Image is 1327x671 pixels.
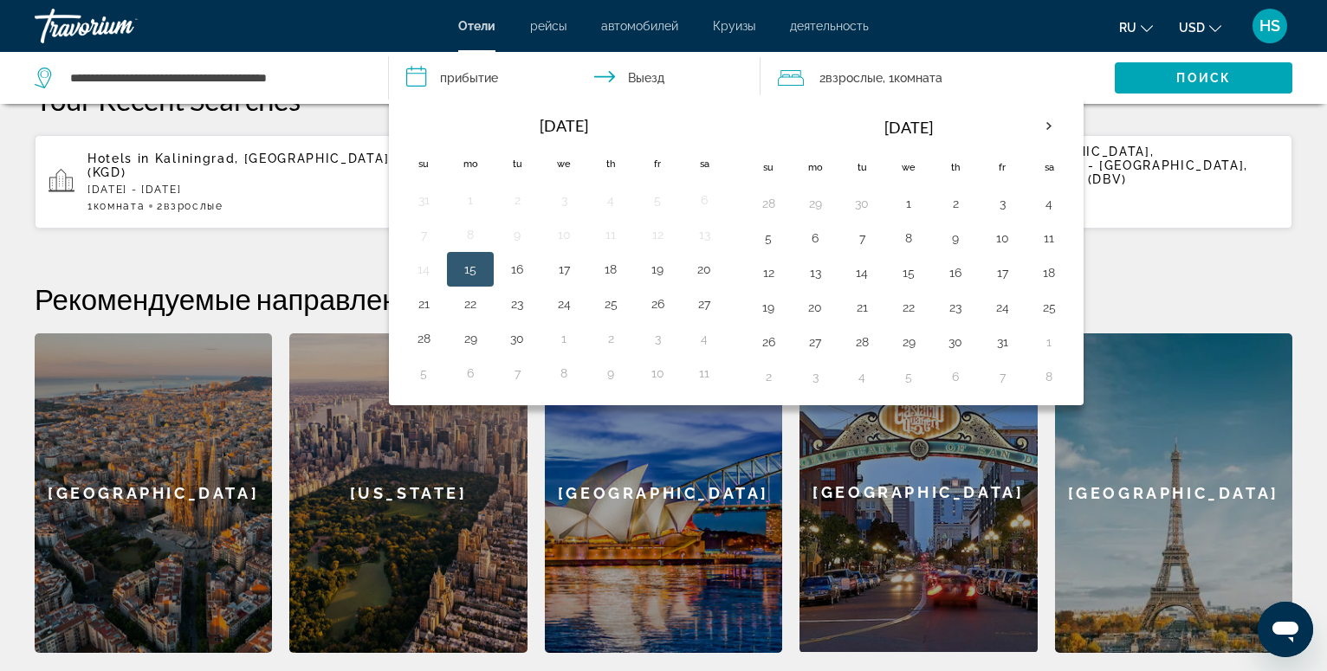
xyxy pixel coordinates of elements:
[942,365,969,389] button: Day 6
[848,330,876,354] button: Day 28
[550,361,578,385] button: Day 8
[848,191,876,216] button: Day 30
[601,19,678,33] a: автомобилей
[988,365,1016,389] button: Day 7
[848,365,876,389] button: Day 4
[503,223,531,247] button: Day 9
[942,330,969,354] button: Day 30
[456,188,484,212] button: Day 1
[456,223,484,247] button: Day 8
[164,200,223,212] span: Взрослые
[410,292,437,316] button: Day 21
[942,191,969,216] button: Day 2
[644,257,671,281] button: Day 19
[410,188,437,212] button: Day 31
[1179,15,1221,40] button: Change currency
[644,326,671,351] button: Day 3
[35,134,443,229] button: Hotels in Kaliningrad, [GEOGRAPHIC_DATA] (KGD)[DATE] - [DATE]1Комната2Взрослые
[801,330,829,354] button: Day 27
[754,330,782,354] button: Day 26
[35,281,1292,316] h2: Рекомендуемые направления
[754,226,782,250] button: Day 5
[988,330,1016,354] button: Day 31
[895,365,922,389] button: Day 5
[819,66,883,90] span: 2
[690,326,718,351] button: Day 4
[754,365,782,389] button: Day 2
[942,226,969,250] button: Day 9
[410,257,437,281] button: Day 14
[801,261,829,285] button: Day 13
[754,261,782,285] button: Day 12
[801,191,829,216] button: Day 29
[1035,295,1063,319] button: Day 25
[87,152,389,179] span: Kaliningrad, [GEOGRAPHIC_DATA] (KGD)
[754,191,782,216] button: Day 28
[550,223,578,247] button: Day 10
[447,106,681,145] th: [DATE]
[825,71,883,85] span: Взрослые
[988,191,1016,216] button: Day 3
[644,223,671,247] button: Day 12
[597,292,625,316] button: Day 25
[1119,15,1153,40] button: Change language
[503,326,531,351] button: Day 30
[1258,602,1313,657] iframe: Schaltfläche zum Öffnen des Messaging-Fensters
[1035,330,1063,354] button: Day 1
[503,188,531,212] button: Day 2
[1035,191,1063,216] button: Day 4
[713,19,755,33] a: Круизы
[503,292,531,316] button: Day 23
[550,188,578,212] button: Day 3
[690,292,718,316] button: Day 27
[410,326,437,351] button: Day 28
[1055,333,1292,653] a: [GEOGRAPHIC_DATA]
[937,190,1278,203] p: [DATE] - [DATE]
[1026,106,1072,146] button: Next month
[456,361,484,385] button: Day 6
[1259,17,1280,35] span: HS
[790,19,869,33] a: деятельность
[1115,62,1292,94] button: Поиск
[942,261,969,285] button: Day 16
[1035,226,1063,250] button: Day 11
[792,106,1026,148] th: [DATE]
[848,295,876,319] button: Day 21
[761,52,1115,104] button: Travelers: 2 adults, 0 children
[289,333,527,653] a: [US_STATE]
[895,330,922,354] button: Day 29
[410,223,437,247] button: Day 7
[690,257,718,281] button: Day 20
[157,200,223,212] span: 2
[597,188,625,212] button: Day 4
[848,226,876,250] button: Day 7
[895,191,922,216] button: Day 1
[942,295,969,319] button: Day 23
[895,261,922,285] button: Day 15
[87,184,429,196] p: [DATE] - [DATE]
[456,257,484,281] button: Day 15
[690,361,718,385] button: Day 11
[644,292,671,316] button: Day 26
[87,200,145,212] span: 1
[883,66,942,90] span: , 1
[1035,261,1063,285] button: Day 18
[456,326,484,351] button: Day 29
[1035,365,1063,389] button: Day 8
[1176,71,1231,85] span: Поиск
[895,226,922,250] button: Day 8
[1179,21,1205,35] span: USD
[644,361,671,385] button: Day 10
[458,19,495,33] a: Отели
[597,257,625,281] button: Day 18
[1247,8,1292,44] button: User Menu
[894,71,942,85] span: Комната
[597,223,625,247] button: Day 11
[644,188,671,212] button: Day 5
[530,19,566,33] a: рейсы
